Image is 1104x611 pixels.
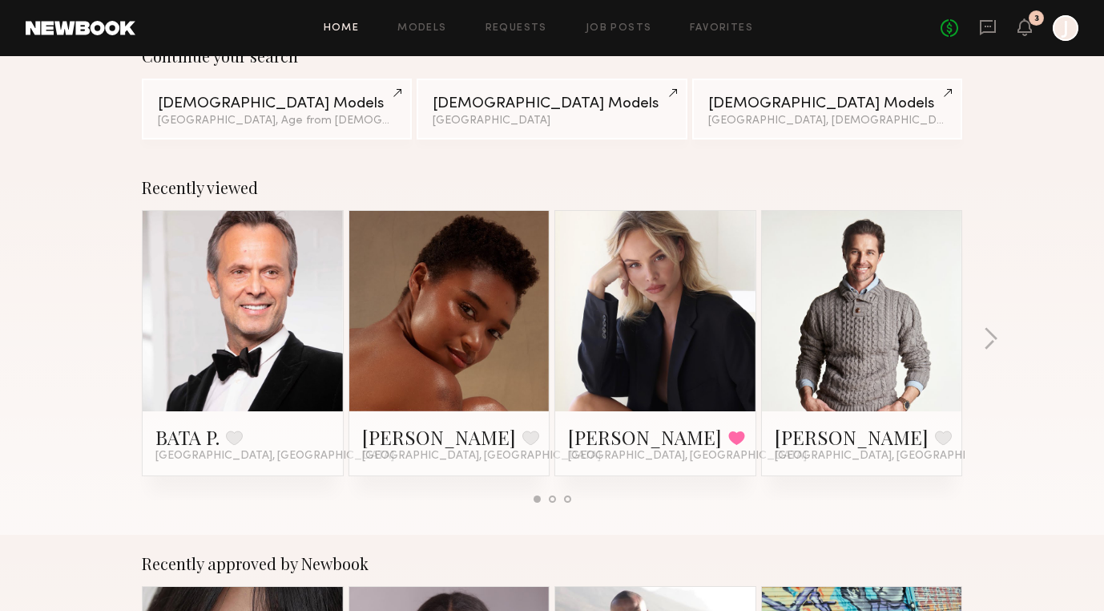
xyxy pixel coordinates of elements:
[155,450,394,463] span: [GEOGRAPHIC_DATA], [GEOGRAPHIC_DATA]
[142,47,962,66] div: Continue your search
[1034,14,1039,23] div: 3
[362,424,516,450] a: [PERSON_NAME]
[708,96,946,111] div: [DEMOGRAPHIC_DATA] Models
[397,23,446,34] a: Models
[433,115,671,127] div: [GEOGRAPHIC_DATA]
[142,79,412,140] a: [DEMOGRAPHIC_DATA] Models[GEOGRAPHIC_DATA], Age from [DEMOGRAPHIC_DATA].
[486,23,547,34] a: Requests
[775,424,929,450] a: [PERSON_NAME]
[142,178,962,197] div: Recently viewed
[568,424,722,450] a: [PERSON_NAME]
[142,554,962,573] div: Recently approved by Newbook
[417,79,687,140] a: [DEMOGRAPHIC_DATA] Models[GEOGRAPHIC_DATA]
[158,96,396,111] div: [DEMOGRAPHIC_DATA] Models
[324,23,360,34] a: Home
[362,450,601,463] span: [GEOGRAPHIC_DATA], [GEOGRAPHIC_DATA]
[775,450,1013,463] span: [GEOGRAPHIC_DATA], [GEOGRAPHIC_DATA]
[155,424,220,450] a: BATA P.
[692,79,962,140] a: [DEMOGRAPHIC_DATA] Models[GEOGRAPHIC_DATA], [DEMOGRAPHIC_DATA] / [DEMOGRAPHIC_DATA]
[158,115,396,127] div: [GEOGRAPHIC_DATA], Age from [DEMOGRAPHIC_DATA].
[690,23,753,34] a: Favorites
[433,96,671,111] div: [DEMOGRAPHIC_DATA] Models
[708,115,946,127] div: [GEOGRAPHIC_DATA], [DEMOGRAPHIC_DATA] / [DEMOGRAPHIC_DATA]
[568,450,807,463] span: [GEOGRAPHIC_DATA], [GEOGRAPHIC_DATA]
[1053,15,1078,41] a: J
[586,23,652,34] a: Job Posts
